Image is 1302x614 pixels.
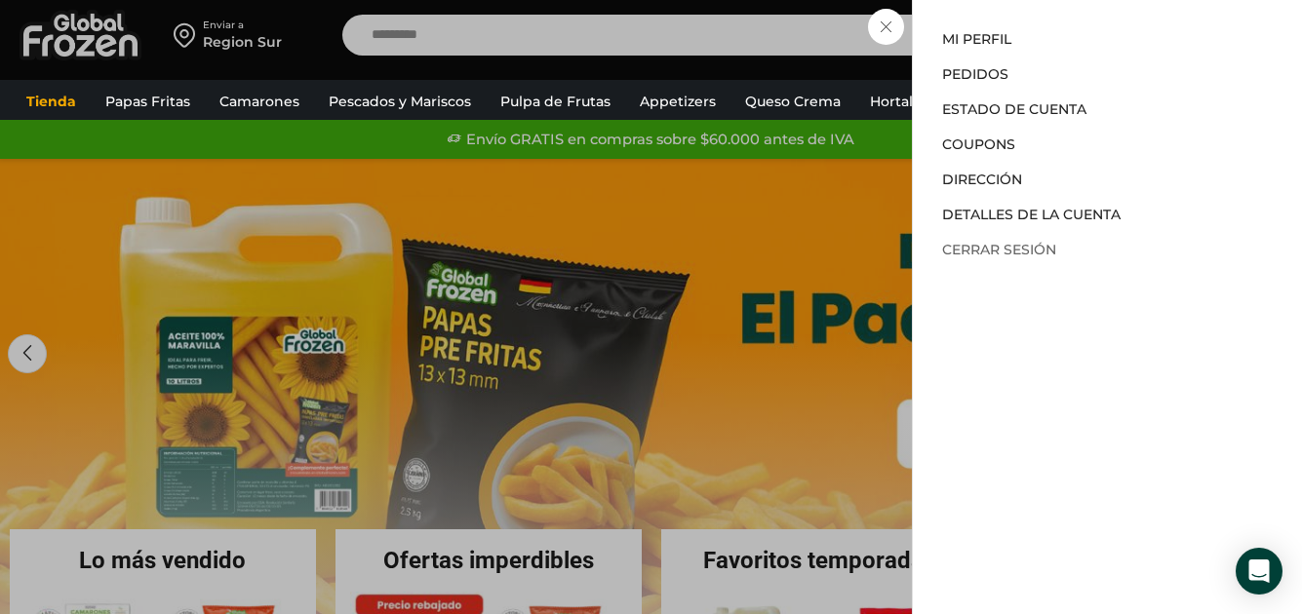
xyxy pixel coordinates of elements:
[17,83,86,120] a: Tienda
[942,30,1011,48] a: Mi perfil
[942,100,1086,118] a: Estado de Cuenta
[630,83,726,120] a: Appetizers
[942,135,1015,153] a: Coupons
[860,83,948,120] a: Hortalizas
[735,83,850,120] a: Queso Crema
[942,65,1008,83] a: Pedidos
[319,83,481,120] a: Pescados y Mariscos
[96,83,200,120] a: Papas Fritas
[942,241,1056,258] a: Cerrar sesión
[210,83,309,120] a: Camarones
[942,171,1022,188] a: Dirección
[491,83,620,120] a: Pulpa de Frutas
[942,206,1121,223] a: Detalles de la cuenta
[1236,548,1282,595] div: Open Intercom Messenger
